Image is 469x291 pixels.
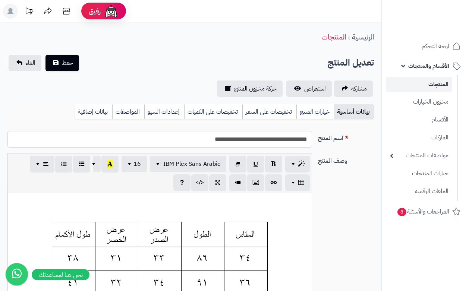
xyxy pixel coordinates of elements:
[397,208,406,216] span: 8
[20,4,38,20] a: تحديثات المنصة
[242,104,296,119] a: تخفيضات على السعر
[386,112,452,128] a: الأقسام
[234,84,277,93] span: حركة مخزون المنتج
[386,37,465,55] a: لوحة التحكم
[418,21,462,37] img: logo-2.png
[386,165,452,181] a: خيارات المنتجات
[26,58,35,67] span: الغاء
[386,148,452,164] a: مواصفات المنتجات
[315,131,377,143] label: اسم المنتج
[133,159,141,168] span: 16
[144,104,184,119] a: إعدادات السيو
[62,58,73,67] span: حفظ
[112,104,144,119] a: المواصفات
[351,84,367,93] span: مشاركه
[386,94,452,110] a: مخزون الخيارات
[163,159,220,168] span: IBM Plex Sans Arabic
[286,80,332,97] a: استعراض
[334,104,374,119] a: بيانات أساسية
[184,104,242,119] a: تخفيضات على الكميات
[386,203,465,221] a: المراجعات والأسئلة8
[386,77,452,92] a: المنتجات
[150,156,226,172] button: IBM Plex Sans Arabic
[386,183,452,199] a: الملفات الرقمية
[104,4,119,19] img: ai-face.png
[315,154,377,165] label: وصف المنتج
[217,80,283,97] a: حركة مخزون المنتج
[386,130,452,146] a: الماركات
[352,31,374,42] a: الرئيسية
[397,206,449,217] span: المراجعات والأسئلة
[122,156,147,172] button: 16
[296,104,334,119] a: خيارات المنتج
[45,55,79,71] button: حفظ
[422,41,449,51] span: لوحة التحكم
[334,80,373,97] a: مشاركه
[9,55,41,71] a: الغاء
[328,55,374,70] h2: تعديل المنتج
[304,84,326,93] span: استعراض
[321,31,346,42] a: المنتجات
[89,7,101,16] span: رفيق
[75,104,112,119] a: بيانات إضافية
[408,61,449,71] span: الأقسام والمنتجات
